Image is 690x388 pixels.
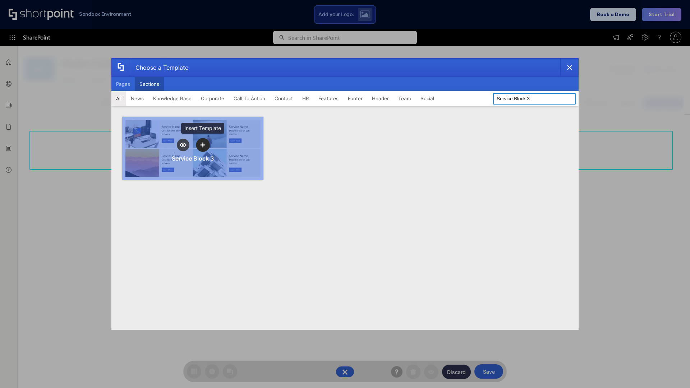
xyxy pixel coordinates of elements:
button: Header [367,91,394,106]
button: HR [298,91,314,106]
button: Footer [343,91,367,106]
button: Contact [270,91,298,106]
input: Search [493,93,576,105]
button: Call To Action [229,91,270,106]
button: Sections [135,77,164,91]
button: Features [314,91,343,106]
button: Team [394,91,416,106]
button: Knowledge Base [148,91,196,106]
button: Social [416,91,439,106]
iframe: Chat Widget [654,354,690,388]
button: Corporate [196,91,229,106]
button: News [126,91,148,106]
button: All [111,91,126,106]
div: Service Block 3 [172,155,214,162]
div: Choose a Template [130,59,188,77]
div: template selector [111,58,579,330]
button: Pages [111,77,135,91]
